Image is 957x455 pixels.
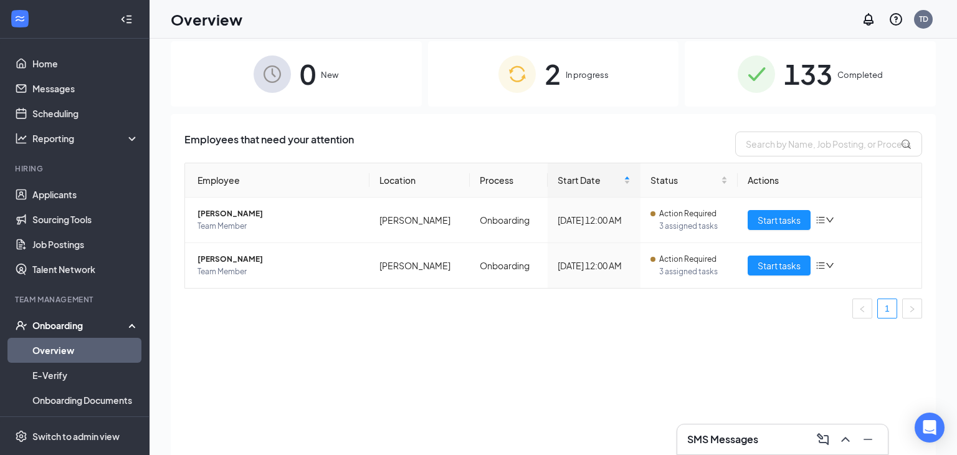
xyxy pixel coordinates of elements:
span: Employees that need your attention [184,132,354,156]
button: right [902,299,922,318]
th: Location [369,163,470,198]
svg: WorkstreamLogo [14,12,26,25]
span: 2 [545,52,561,95]
td: Onboarding [470,198,547,243]
span: bars [816,215,826,225]
svg: Analysis [15,132,27,145]
a: Talent Network [32,257,139,282]
a: 1 [878,299,897,318]
div: Hiring [15,163,136,174]
button: Start tasks [748,210,811,230]
button: ComposeMessage [813,429,833,449]
span: Action Required [659,253,717,266]
svg: Collapse [120,13,133,26]
th: Status [640,163,737,198]
div: Reporting [32,132,140,145]
span: Action Required [659,208,717,220]
div: [DATE] 12:00 AM [558,213,631,227]
div: TD [919,14,928,24]
span: [PERSON_NAME] [198,253,359,266]
span: Team Member [198,220,359,232]
svg: ChevronUp [838,432,853,447]
span: 3 assigned tasks [659,220,727,232]
a: Home [32,51,139,76]
span: [PERSON_NAME] [198,208,359,220]
svg: QuestionInfo [888,12,903,27]
span: bars [816,261,826,271]
svg: Settings [15,430,27,443]
th: Actions [738,163,922,198]
svg: Notifications [861,12,876,27]
span: Start tasks [758,213,801,227]
div: Team Management [15,294,136,305]
h3: SMS Messages [687,433,758,446]
a: Job Postings [32,232,139,257]
a: Scheduling [32,101,139,126]
span: Start tasks [758,259,801,272]
button: ChevronUp [836,429,855,449]
svg: Minimize [860,432,875,447]
svg: UserCheck [15,319,27,332]
button: Start tasks [748,256,811,275]
td: [PERSON_NAME] [369,243,470,288]
h1: Overview [171,9,242,30]
span: Start Date [558,173,622,187]
svg: ComposeMessage [816,432,831,447]
a: Activity log [32,413,139,438]
th: Employee [185,163,369,198]
span: 133 [784,52,832,95]
span: down [826,261,834,270]
a: Overview [32,338,139,363]
li: Next Page [902,299,922,318]
button: Minimize [858,429,878,449]
div: Open Intercom Messenger [915,413,945,443]
span: Team Member [198,266,359,278]
span: Completed [837,69,883,81]
span: Status [650,173,718,187]
a: Messages [32,76,139,101]
span: New [321,69,338,81]
td: Onboarding [470,243,547,288]
div: Switch to admin view [32,430,120,443]
span: 0 [300,52,316,95]
div: [DATE] 12:00 AM [558,259,631,272]
input: Search by Name, Job Posting, or Process [735,132,922,156]
span: down [826,216,834,224]
a: Applicants [32,182,139,207]
div: Onboarding [32,319,128,332]
span: 3 assigned tasks [659,266,727,278]
button: left [852,299,872,318]
li: 1 [877,299,897,318]
td: [PERSON_NAME] [369,198,470,243]
span: In progress [566,69,609,81]
th: Process [470,163,547,198]
li: Previous Page [852,299,872,318]
a: E-Verify [32,363,139,388]
span: right [908,305,916,313]
a: Onboarding Documents [32,388,139,413]
span: left [859,305,866,313]
a: Sourcing Tools [32,207,139,232]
